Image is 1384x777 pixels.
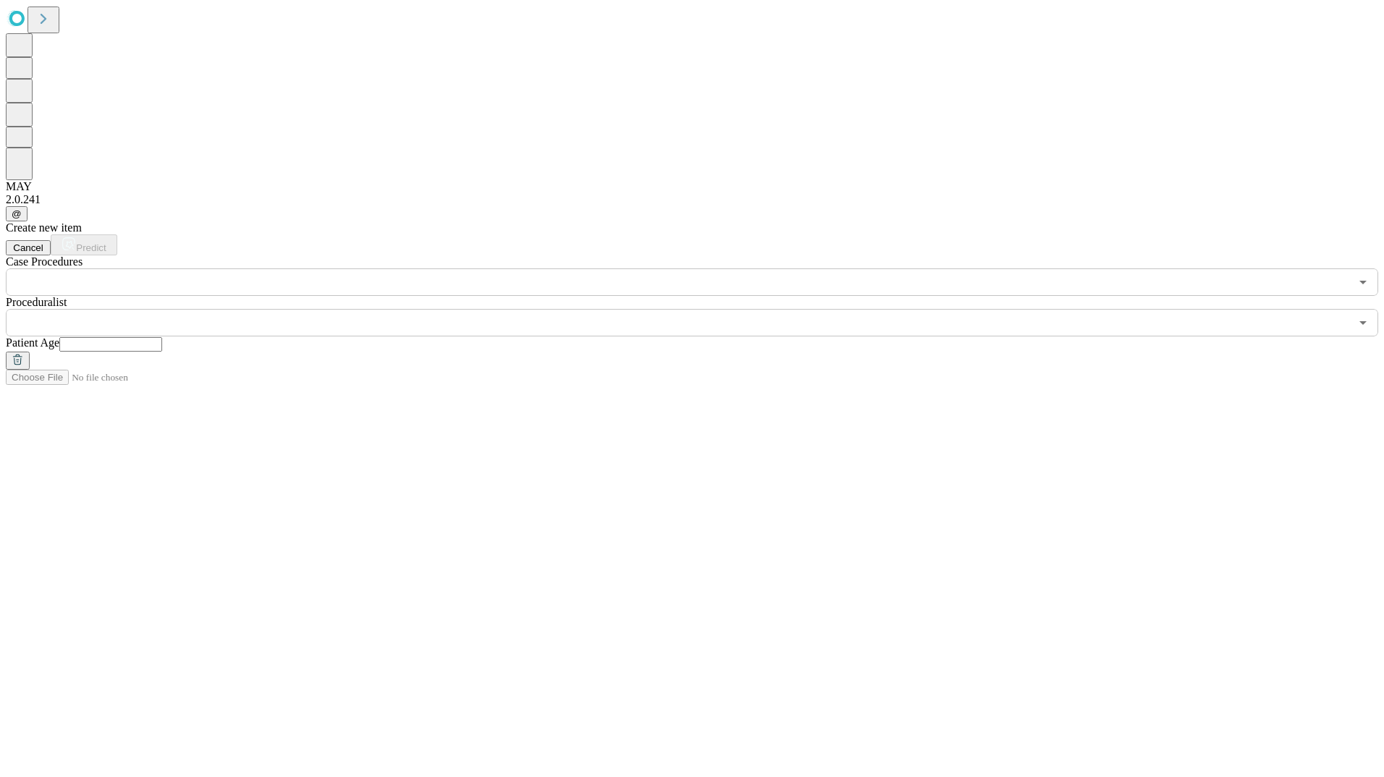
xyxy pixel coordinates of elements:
button: Open [1353,313,1373,333]
div: 2.0.241 [6,193,1378,206]
button: Open [1353,272,1373,292]
span: Scheduled Procedure [6,255,83,268]
span: Create new item [6,221,82,234]
span: Patient Age [6,336,59,349]
span: Proceduralist [6,296,67,308]
span: Cancel [13,242,43,253]
span: @ [12,208,22,219]
button: @ [6,206,28,221]
span: Predict [76,242,106,253]
button: Cancel [6,240,51,255]
div: MAY [6,180,1378,193]
button: Predict [51,234,117,255]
